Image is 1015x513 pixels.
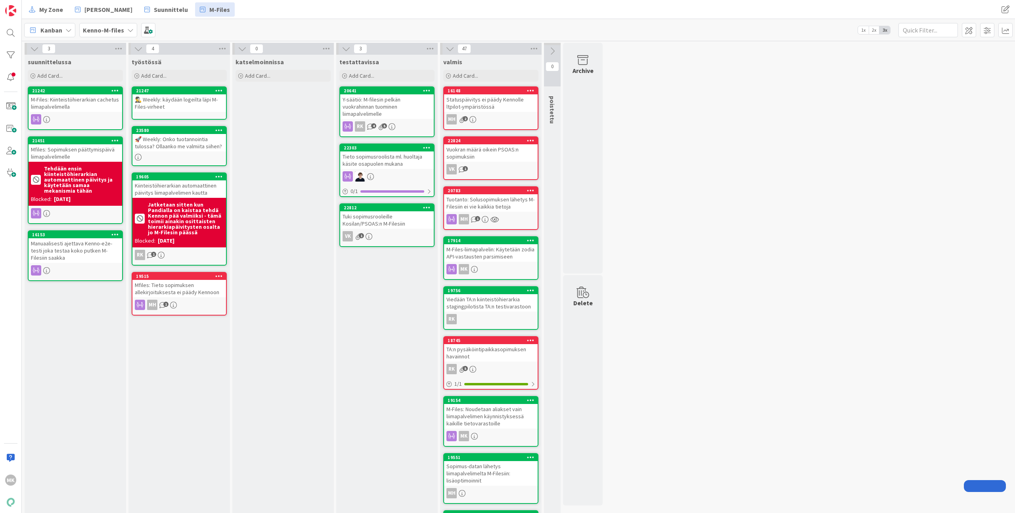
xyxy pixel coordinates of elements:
img: Visit kanbanzone.com [5,5,16,16]
div: 21247🕵️‍♂️ Weekly: käydään logeilta läpi M-Files-virheet [132,87,226,112]
span: 1 / 1 [454,380,462,388]
img: avatar [5,497,16,508]
div: 20783 [448,188,538,193]
div: 20783 [444,187,538,194]
div: Archive [573,66,594,75]
div: MK [444,264,538,274]
a: 19154M-Files: Noudetaan aliakset vain liimapalvelimen käynnistyksessä kaikille tietovarastoilleMK [443,396,538,447]
input: Quick Filter... [898,23,958,37]
span: [PERSON_NAME] [84,5,132,14]
span: Add Card... [37,72,63,79]
div: 18745TA:n pysäköintipaikkasopimuksen havainnot [444,337,538,362]
div: 17914 [444,237,538,244]
div: 19756Viedään TA:n kiinteistöhierarkia stagingpilotista TA:n testivarastoon [444,287,538,312]
div: M-Files: Kiinteistöhierarkian cachetus liimapalvelimella [29,94,122,112]
div: MK [5,475,16,486]
div: 19551Sopimus-datan lähetys liimapalvelimelta M-Filesiin: lisäoptimoinnit [444,454,538,486]
div: RK [444,314,538,324]
a: 16153Manuaalisesti ajettava Kenno-e2e-testi joka testaa koko putken M-Filesiin saakka [28,230,123,281]
div: 22303 [340,144,434,151]
span: 1 [463,166,468,171]
a: Suunnittelu [140,2,193,17]
div: 1/1 [444,379,538,389]
a: 16148Statuspäivitys ei päädy Kennolle ltpilot-ympäristössäMH [443,86,538,130]
div: M-Files-liimapalvelin: Käytetään zodia API-vastausten parsimiseen [444,244,538,262]
span: 4 [371,123,376,128]
a: 19551Sopimus-datan lähetys liimapalvelimelta M-Filesiin: lisäoptimoinnitMH [443,453,538,504]
span: Add Card... [349,72,374,79]
span: 2x [869,26,879,34]
div: 19515 [132,273,226,280]
span: katselmoinnissa [236,58,284,66]
div: TA:n pysäköintipaikkasopimuksen havainnot [444,344,538,362]
span: 0 / 1 [350,187,358,195]
div: Statuspäivitys ei päädy Kennolle ltpilot-ympäristössä [444,94,538,112]
span: suunnittelussa [28,58,71,66]
div: VK [340,231,434,241]
div: 22812 [344,205,434,211]
div: 18745 [444,337,538,344]
div: 16153 [29,231,122,238]
div: 21247 [132,87,226,94]
div: 16148 [448,88,538,94]
a: 22303Tieto sopimusroolista ml. huoltaja käsite osapuolen mukanaMT0/1 [339,144,435,197]
a: 22812Tuki sopimusrooleille Kosilan/PSOAS:n M-FilesiinVK [339,203,435,247]
span: 0 [250,44,263,54]
span: 1 [359,233,364,238]
div: RK [135,250,145,260]
span: 2 [463,116,468,121]
div: 21242 [29,87,122,94]
div: 🕵️‍♂️ Weekly: käydään logeilta läpi M-Files-virheet [132,94,226,112]
div: 17914M-Files-liimapalvelin: Käytetään zodia API-vastausten parsimiseen [444,237,538,262]
span: 47 [458,44,471,54]
div: 21242M-Files: Kiinteistöhierarkian cachetus liimapalvelimella [29,87,122,112]
div: VK [446,164,457,174]
div: MT [340,171,434,182]
span: testattavissa [339,58,379,66]
div: Delete [573,298,593,308]
div: Mfiles: Sopimuksen päättymispäivä liimapalvelimelle [29,144,122,162]
div: VK [444,164,538,174]
div: 20641 [340,87,434,94]
div: RK [444,364,538,374]
a: 21242M-Files: Kiinteistöhierarkian cachetus liimapalvelimella [28,86,123,130]
a: 22824Vuokran määrä oikein PSOAS:n sopimuksiinVK [443,136,538,180]
div: 17914 [448,238,538,243]
div: 19154 [444,397,538,404]
span: 3 [42,44,56,54]
span: Suunnittelu [154,5,188,14]
div: 19551 [444,454,538,461]
div: MH [446,488,457,498]
div: 20641Y-säätiö: M-filesin pelkän vuokrahinnan tuominen liimapalvelimelle [340,87,434,119]
div: Tieto sopimusroolista ml. huoltaja käsite osapuolen mukana [340,151,434,169]
div: Kiinteistöhierarkian automaattinen päivitys liimapalvelimen kautta [132,180,226,198]
span: 1x [858,26,869,34]
a: 17914M-Files-liimapalvelin: Käytetään zodia API-vastausten parsimiseenMK [443,236,538,280]
div: RK [355,121,365,132]
div: M-Files: Noudetaan aliakset vain liimapalvelimen käynnistyksessä kaikille tietovarastoille [444,404,538,429]
b: Jatketaan sitten kun Pandialla on kaistaa tehdä Kennon pää valmiiksi - tämä toimii ainakin ositta... [148,202,224,235]
a: M-Files [195,2,235,17]
div: 22824Vuokran määrä oikein PSOAS:n sopimuksiin [444,137,538,162]
div: Blocked: [31,195,52,203]
span: Add Card... [453,72,478,79]
div: 19154 [448,398,538,403]
div: 16153 [32,232,122,237]
div: 21451Mfiles: Sopimuksen päättymispäivä liimapalvelimelle [29,137,122,162]
div: 21242 [32,88,122,94]
div: 23580🚀 Weekly: Onko tuotannointia tulossa? Ollaanko me valmiita siihen? [132,127,226,151]
a: My Zone [24,2,68,17]
div: 🚀 Weekly: Onko tuotannointia tulossa? Ollaanko me valmiita siihen? [132,134,226,151]
div: 21451 [29,137,122,144]
div: Mfiles: Tieto sopimuksen allekirjoituksesta ei päädy Kennoon [132,280,226,297]
div: MK [459,431,469,441]
b: Kenno-M-files [83,26,124,34]
div: 19515 [136,274,226,279]
span: My Zone [39,5,63,14]
div: MH [147,300,157,310]
div: 22824 [448,138,538,144]
div: 23580 [132,127,226,134]
span: valmis [443,58,462,66]
div: 22303Tieto sopimusroolista ml. huoltaja käsite osapuolen mukana [340,144,434,169]
div: [DATE] [158,237,174,245]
